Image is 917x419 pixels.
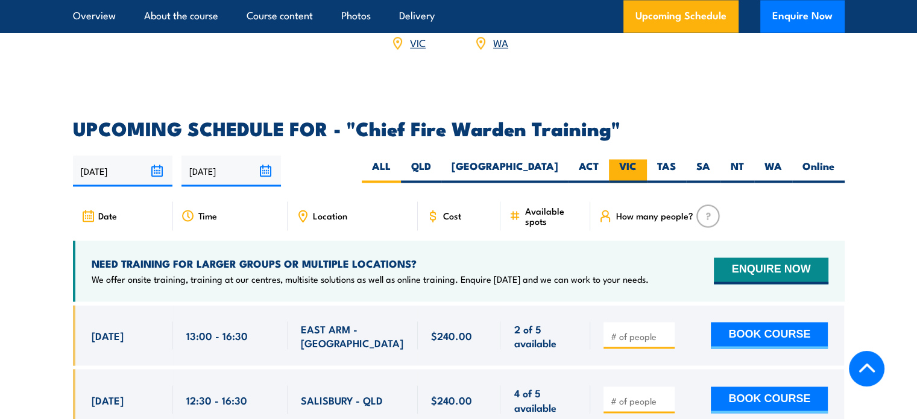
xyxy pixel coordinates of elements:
p: We offer onsite training, training at our centres, multisite solutions as well as online training... [92,273,649,285]
label: SA [686,159,720,183]
button: BOOK COURSE [711,386,828,413]
label: Online [792,159,845,183]
label: VIC [609,159,647,183]
span: 13:00 - 16:30 [186,328,248,342]
span: $240.00 [431,328,472,342]
span: Date [98,210,117,221]
label: QLD [401,159,441,183]
span: Location [313,210,347,221]
span: EAST ARM - [GEOGRAPHIC_DATA] [301,321,405,350]
input: # of people [610,394,670,406]
label: WA [754,159,792,183]
span: Available spots [525,206,582,226]
span: [DATE] [92,328,124,342]
h4: NEED TRAINING FOR LARGER GROUPS OR MULTIPLE LOCATIONS? [92,257,649,270]
span: 2 of 5 available [514,321,577,350]
a: VIC [410,35,426,49]
span: Time [198,210,217,221]
span: $240.00 [431,392,472,406]
label: TAS [647,159,686,183]
span: [DATE] [92,392,124,406]
span: 4 of 5 available [514,385,577,414]
input: From date [73,156,172,186]
label: NT [720,159,754,183]
input: # of people [610,330,670,342]
span: 12:30 - 16:30 [186,392,247,406]
input: To date [181,156,281,186]
label: ACT [569,159,609,183]
span: SALISBURY - QLD [301,392,383,406]
span: Cost [443,210,461,221]
span: How many people? [616,210,693,221]
button: BOOK COURSE [711,322,828,348]
h2: UPCOMING SCHEDULE FOR - "Chief Fire Warden Training" [73,119,845,136]
label: [GEOGRAPHIC_DATA] [441,159,569,183]
label: ALL [362,159,401,183]
button: ENQUIRE NOW [714,257,828,284]
a: WA [493,35,508,49]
